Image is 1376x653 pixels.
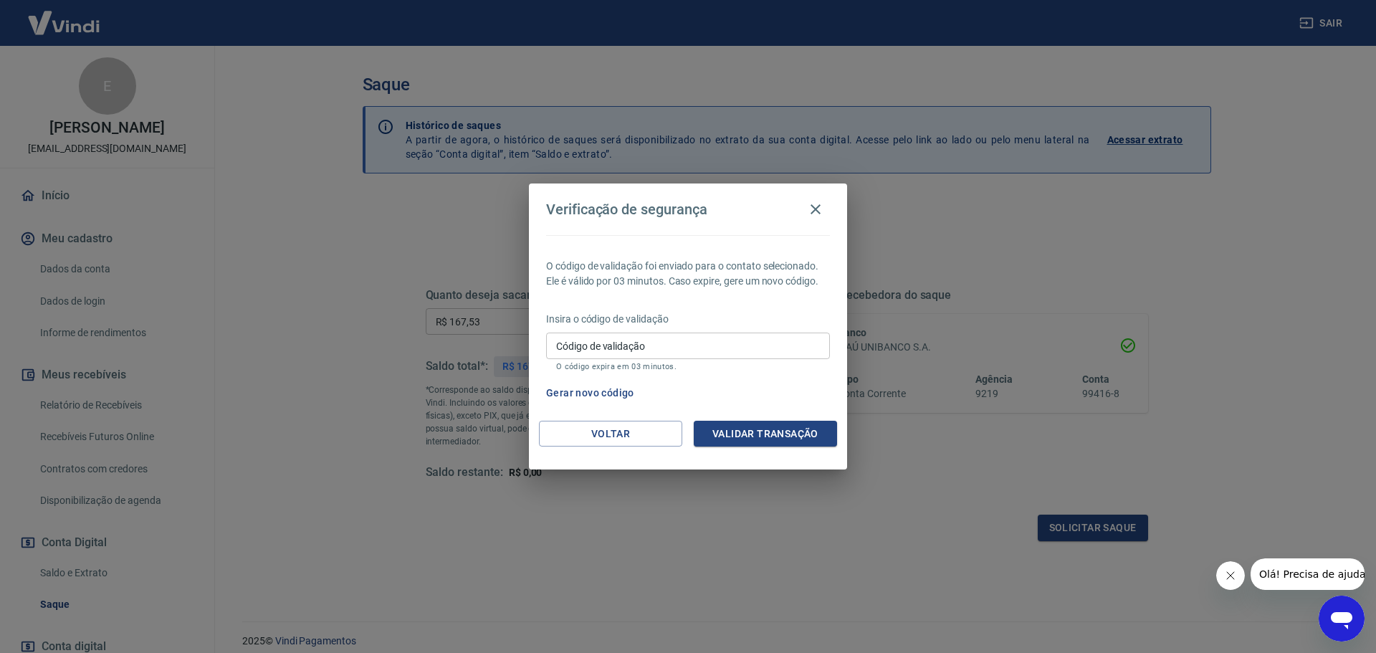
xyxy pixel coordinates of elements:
[556,362,820,371] p: O código expira em 03 minutos.
[694,421,837,447] button: Validar transação
[1216,561,1245,590] iframe: Fechar mensagem
[546,201,707,218] h4: Verificação de segurança
[546,259,830,289] p: O código de validação foi enviado para o contato selecionado. Ele é válido por 03 minutos. Caso e...
[539,421,682,447] button: Voltar
[546,312,830,327] p: Insira o código de validação
[540,380,640,406] button: Gerar novo código
[1251,558,1365,590] iframe: Mensagem da empresa
[1319,596,1365,642] iframe: Botão para abrir a janela de mensagens
[9,10,120,22] span: Olá! Precisa de ajuda?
